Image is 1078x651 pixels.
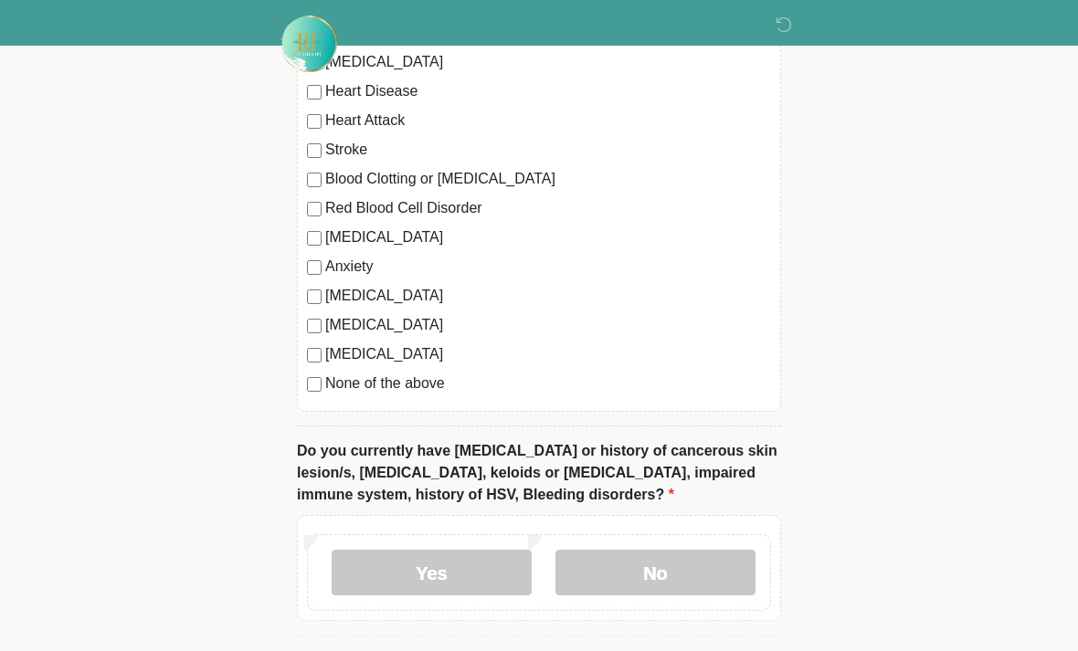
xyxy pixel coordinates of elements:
label: Do you currently have [MEDICAL_DATA] or history of cancerous skin lesion/s, [MEDICAL_DATA], keloi... [297,440,781,506]
input: Stroke [307,143,322,158]
label: [MEDICAL_DATA] [325,226,771,248]
label: No [555,550,756,595]
input: None of the above [307,377,322,392]
input: Red Blood Cell Disorder [307,202,322,216]
input: [MEDICAL_DATA] [307,319,322,333]
input: Anxiety [307,260,322,275]
input: [MEDICAL_DATA] [307,348,322,362]
input: Blood Clotting or [MEDICAL_DATA] [307,173,322,187]
label: Yes [332,550,532,595]
label: Red Blood Cell Disorder [325,197,771,219]
input: [MEDICAL_DATA] [307,289,322,304]
label: [MEDICAL_DATA] [325,285,771,307]
label: Anxiety [325,256,771,278]
label: [MEDICAL_DATA] [325,343,771,365]
label: Heart Attack [325,110,771,131]
input: Heart Attack [307,114,322,129]
label: None of the above [325,373,771,394]
label: Heart Disease [325,80,771,102]
input: [MEDICAL_DATA] [307,231,322,246]
label: Stroke [325,139,771,161]
img: Rehydrate Aesthetics & Wellness Logo [279,14,339,74]
label: Blood Clotting or [MEDICAL_DATA] [325,168,771,190]
input: Heart Disease [307,85,322,100]
label: [MEDICAL_DATA] [325,314,771,336]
